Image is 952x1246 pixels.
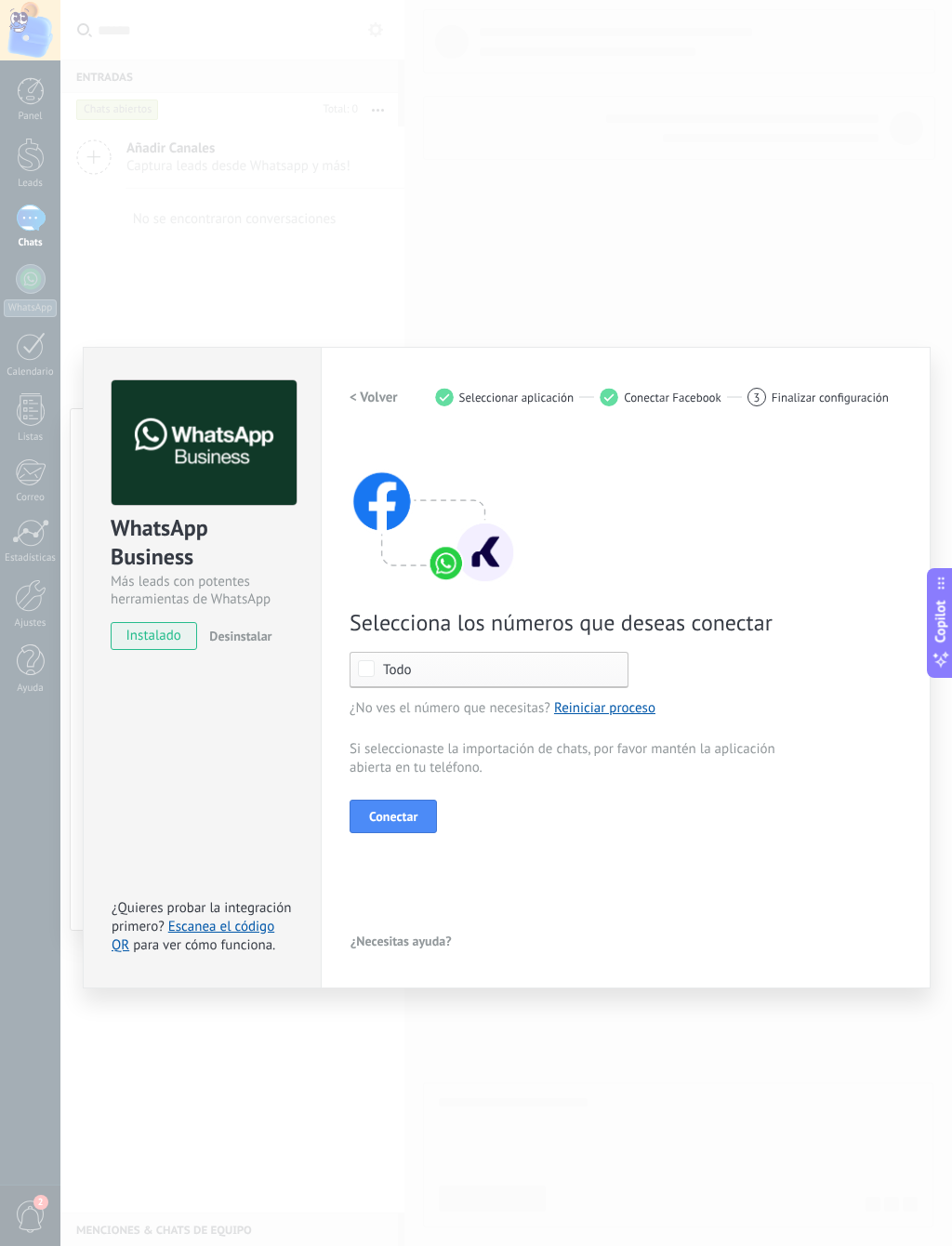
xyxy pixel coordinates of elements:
[350,740,792,777] span: Si seleccionaste la importación de chats, por favor mantén la aplicación abierta en tu teléfono.
[459,391,575,404] span: Seleccionar aplicación
[772,391,889,404] span: Finalizar configuración
[112,380,297,506] img: logo_main.png
[624,391,721,404] span: Conectar Facebook
[383,663,412,677] div: Todo
[369,810,417,823] span: Conectar
[350,934,452,948] span: ¿Necesitas ayuda?
[350,699,655,718] span: ¿No ves el número que necesitas?
[932,601,950,643] span: Copilot
[209,628,271,644] span: Desinstalar
[350,608,792,637] span: Selecciona los números que deseas conectar
[111,513,294,573] div: WhatsApp Business
[350,389,398,406] h2: < Volver
[350,436,517,585] img: connect with facebook
[202,622,271,650] button: Desinstalar
[111,573,294,608] div: Más leads con potentes herramientas de WhatsApp
[133,936,275,954] span: para ver cómo funciona.
[112,899,292,935] span: ¿Quieres probar la integración primero?
[350,380,398,414] button: < Volver
[112,622,196,650] span: instalado
[112,918,274,954] a: Escanea el código QR
[554,699,655,717] a: Reiniciar proceso
[350,927,453,955] button: ¿Necesitas ayuda?
[350,800,437,833] button: Conectar
[753,390,760,405] span: 3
